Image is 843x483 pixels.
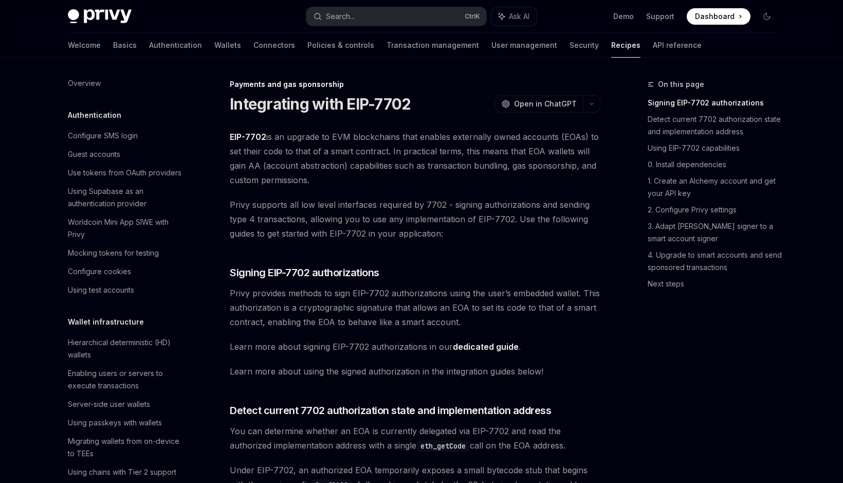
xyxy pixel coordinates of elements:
[648,218,783,247] a: 3. Adapt [PERSON_NAME] signer to a smart account signer
[214,33,241,58] a: Wallets
[60,182,191,213] a: Using Supabase as an authentication provider
[68,367,185,392] div: Enabling users or servers to execute transactions
[68,466,176,478] div: Using chains with Tier 2 support
[230,130,600,187] span: is an upgrade to EVM blockchains that enables externally owned accounts (EOAs) to set their code ...
[453,342,519,352] a: dedicated guide
[68,33,101,58] a: Welcome
[307,33,374,58] a: Policies & controls
[149,33,202,58] a: Authentication
[648,247,783,276] a: 4. Upgrade to smart accounts and send sponsored transactions
[60,463,191,481] a: Using chains with Tier 2 support
[648,276,783,292] a: Next steps
[68,247,159,259] div: Mocking tokens for testing
[695,11,735,22] span: Dashboard
[648,95,783,111] a: Signing EIP-7702 authorizations
[60,145,191,164] a: Guest accounts
[611,33,640,58] a: Recipes
[68,316,144,328] h5: Wallet infrastructure
[68,109,121,121] h5: Authentication
[230,95,411,113] h1: Integrating with EIP-7702
[230,132,266,142] a: EIP-7702
[68,435,185,460] div: Migrating wallets from on-device to TEEs
[60,364,191,395] a: Enabling users or servers to execute transactions
[491,33,557,58] a: User management
[648,140,783,156] a: Using EIP-7702 capabilities
[509,11,529,22] span: Ask AI
[230,339,600,354] span: Learn more about signing EIP-7702 authorizations in our .
[326,10,355,23] div: Search...
[387,33,479,58] a: Transaction management
[230,403,551,418] span: Detect current 7702 authorization state and implementation address
[60,213,191,244] a: Worldcoin Mini App SIWE with Privy
[230,424,600,453] span: You can determine whether an EOA is currently delegated via EIP-7702 and read the authorized impl...
[306,7,486,26] button: Search...CtrlK
[68,398,150,410] div: Server-side user wallets
[68,185,185,210] div: Using Supabase as an authentication provider
[646,11,674,22] a: Support
[491,7,537,26] button: Ask AI
[68,284,134,296] div: Using test accounts
[416,440,470,452] code: eth_getCode
[253,33,295,58] a: Connectors
[230,79,600,90] div: Payments and gas sponsorship
[613,11,634,22] a: Demo
[68,77,101,90] div: Overview
[68,417,162,429] div: Using passkeys with wallets
[68,336,185,361] div: Hierarchical deterministic (HD) wallets
[113,33,137,58] a: Basics
[570,33,599,58] a: Security
[60,262,191,281] a: Configure cookies
[648,111,783,140] a: Detect current 7702 authorization state and implementation address
[60,244,191,262] a: Mocking tokens for testing
[60,432,191,463] a: Migrating wallets from on-device to TEEs
[653,33,702,58] a: API reference
[68,216,185,241] div: Worldcoin Mini App SIWE with Privy
[648,202,783,218] a: 2. Configure Privy settings
[68,9,132,24] img: dark logo
[648,173,783,202] a: 1. Create an Alchemy account and get your API key
[465,12,480,21] span: Ctrl K
[60,395,191,414] a: Server-side user wallets
[648,156,783,173] a: 0. Install dependencies
[230,286,600,329] span: Privy provides methods to sign EIP-7702 authorizations using the user’s embedded wallet. This aut...
[658,78,704,91] span: On this page
[495,95,583,113] button: Open in ChatGPT
[68,265,131,278] div: Configure cookies
[60,127,191,145] a: Configure SMS login
[68,130,138,142] div: Configure SMS login
[60,333,191,364] a: Hierarchical deterministic (HD) wallets
[230,198,600,241] span: Privy supports all low level interfaces required by 7702 - signing authorizations and sending typ...
[230,265,379,280] span: Signing EIP-7702 authorizations
[68,148,120,160] div: Guest accounts
[60,281,191,299] a: Using test accounts
[60,414,191,432] a: Using passkeys with wallets
[68,167,181,179] div: Use tokens from OAuth providers
[230,364,600,379] span: Learn more about using the signed authorization in the integration guides below!
[514,99,577,109] span: Open in ChatGPT
[759,8,775,25] button: Toggle dark mode
[687,8,750,25] a: Dashboard
[60,74,191,93] a: Overview
[60,164,191,182] a: Use tokens from OAuth providers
